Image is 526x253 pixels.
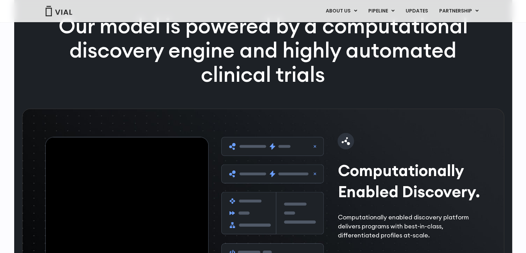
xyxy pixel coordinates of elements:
a: UPDATES [400,5,433,17]
p: Computationally enabled discovery platform delivers programs with best-in-class, differentiated p... [338,213,485,240]
a: PIPELINEMenu Toggle [362,5,399,17]
img: Vial Logo [45,6,73,16]
a: ABOUT USMenu Toggle [320,5,362,17]
h2: Computationally Enabled Discovery. [338,160,485,202]
img: molecule-icon [338,133,354,149]
a: PARTNERSHIPMenu Toggle [433,5,484,17]
p: Our model is powered by a computational discovery engine and highly automated clinical trials [40,14,486,86]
